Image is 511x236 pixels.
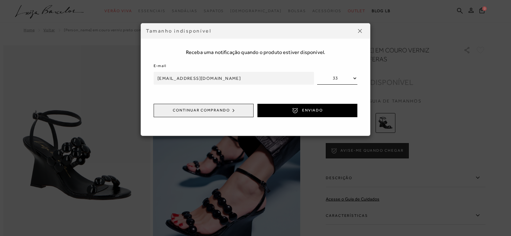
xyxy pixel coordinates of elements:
[302,108,323,113] span: ENVIADO
[154,72,314,85] input: Informe seu e-mail
[358,29,362,33] img: icon-close.png
[257,104,357,117] button: ENVIADO
[146,27,355,34] div: Tamanho indisponível
[154,49,357,56] span: Receba uma notificação quando o produto estiver disponível.
[154,104,254,117] button: Continuar comprando
[154,63,166,69] label: E-mail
